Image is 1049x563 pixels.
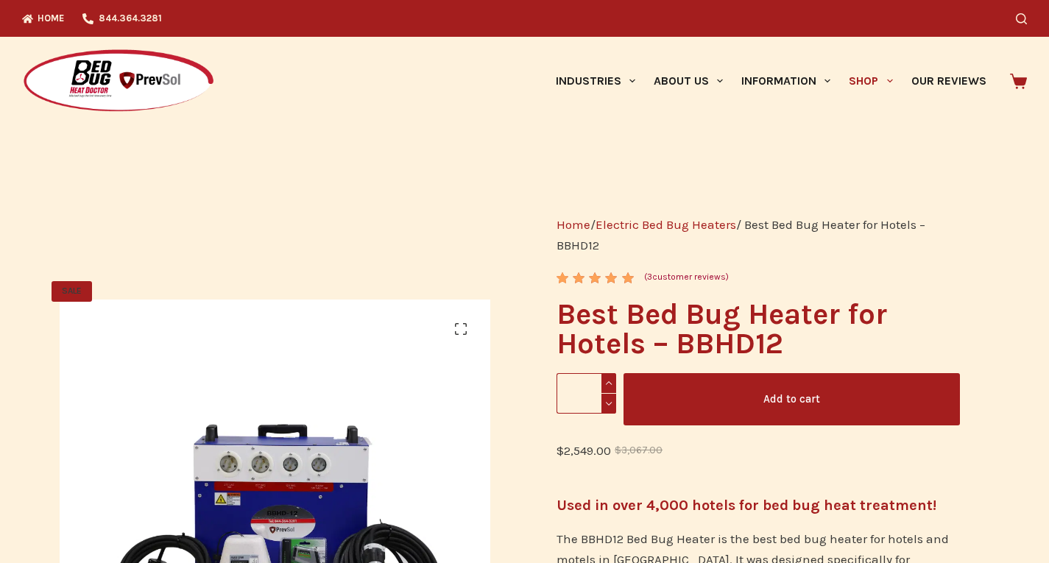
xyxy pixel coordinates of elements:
div: Rated 5.00 out of 5 [557,272,635,283]
a: Home [557,217,590,232]
button: Add to cart [624,373,960,425]
span: 3 [557,272,567,295]
span: 3 [647,272,652,282]
span: Rated out of 5 based on customer ratings [557,272,635,362]
span: $ [615,445,621,456]
a: View full-screen image gallery [446,314,476,344]
span: $ [557,443,564,458]
img: Prevsol/Bed Bug Heat Doctor [22,49,215,114]
strong: Used in over 4,000 hotels for bed bug heat treatment! [557,497,936,514]
a: Industries [546,37,644,125]
h1: Best Bed Bug Heater for Hotels – BBHD12 [557,300,960,358]
a: (3customer reviews) [644,270,729,285]
a: Shop [840,37,902,125]
a: Electric Bed Bug Heaters [596,217,736,232]
nav: Primary [546,37,995,125]
a: Our Reviews [902,37,995,125]
nav: Breadcrumb [557,214,960,255]
span: SALE [52,281,92,302]
a: BBHD12 full package is the best bed bug heater for hotels [60,507,493,522]
button: Search [1016,13,1027,24]
bdi: 3,067.00 [615,445,663,456]
a: About Us [644,37,732,125]
a: Information [732,37,840,125]
bdi: 2,549.00 [557,443,611,458]
input: Product quantity [557,373,616,414]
